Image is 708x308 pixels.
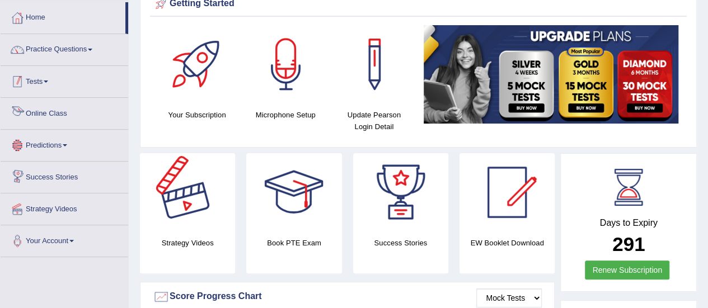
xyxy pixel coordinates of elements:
[1,225,128,253] a: Your Account
[585,260,669,279] a: Renew Subscription
[460,237,555,249] h4: EW Booklet Download
[335,109,412,132] h4: Update Pearson Login Detail
[1,193,128,221] a: Strategy Videos
[573,218,684,228] h4: Days to Expiry
[1,66,128,94] a: Tests
[1,130,128,158] a: Predictions
[247,109,324,121] h4: Microphone Setup
[1,34,128,62] a: Practice Questions
[424,25,678,124] img: small5.jpg
[153,288,542,305] div: Score Progress Chart
[158,109,236,121] h4: Your Subscription
[1,98,128,126] a: Online Class
[1,2,125,30] a: Home
[353,237,448,249] h4: Success Stories
[612,233,645,255] b: 291
[246,237,341,249] h4: Book PTE Exam
[1,162,128,189] a: Success Stories
[140,237,235,249] h4: Strategy Videos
